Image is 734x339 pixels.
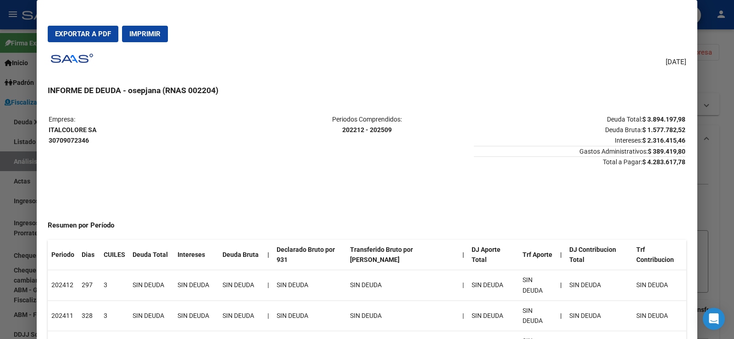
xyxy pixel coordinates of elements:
[174,240,219,270] th: Intereses
[468,270,519,301] td: SIN DEUDA
[49,126,96,144] strong: ITALCOLORE SA 30709072346
[219,270,264,301] td: SIN DEUDA
[261,114,473,135] p: Periodos Comprendidos:
[174,270,219,301] td: SIN DEUDA
[273,270,346,301] td: SIN DEUDA
[519,270,556,301] td: SIN DEUDA
[703,308,725,330] div: Open Intercom Messenger
[100,270,129,301] td: 3
[474,156,685,166] span: Total a Pagar:
[129,300,174,331] td: SIN DEUDA
[468,240,519,270] th: DJ Aporte Total
[642,158,685,166] strong: $ 4.283.617,78
[346,240,459,270] th: Transferido Bruto por [PERSON_NAME]
[556,240,566,270] th: |
[346,270,459,301] td: SIN DEUDA
[48,240,78,270] th: Periodo
[633,240,686,270] th: Trf Contribucion
[566,240,633,270] th: DJ Contribucion Total
[519,300,556,331] td: SIN DEUDA
[78,300,100,331] td: 328
[556,270,566,301] th: |
[49,114,260,145] p: Empresa:
[642,126,685,133] strong: $ 1.577.782,52
[342,126,392,133] strong: 202212 - 202509
[633,300,686,331] td: SIN DEUDA
[129,240,174,270] th: Deuda Total
[264,300,273,331] td: |
[459,270,468,301] td: |
[78,240,100,270] th: Dias
[48,300,78,331] td: 202411
[273,300,346,331] td: SIN DEUDA
[633,270,686,301] td: SIN DEUDA
[174,300,219,331] td: SIN DEUDA
[48,270,78,301] td: 202412
[556,300,566,331] th: |
[459,300,468,331] td: |
[468,300,519,331] td: SIN DEUDA
[459,240,468,270] th: |
[273,240,346,270] th: Declarado Bruto por 931
[219,240,264,270] th: Deuda Bruta
[48,220,686,231] h4: Resumen por Período
[48,26,118,42] button: Exportar a PDF
[666,57,686,67] span: [DATE]
[474,146,685,155] span: Gastos Administrativos:
[519,240,556,270] th: Trf Aporte
[642,116,685,123] strong: $ 3.894.197,98
[100,240,129,270] th: CUILES
[648,148,685,155] strong: $ 389.419,80
[474,114,685,145] p: Deuda Total: Deuda Bruta: Intereses:
[55,30,111,38] span: Exportar a PDF
[48,84,686,96] h3: INFORME DE DEUDA - osepjana (RNAS 002204)
[264,270,273,301] td: |
[642,137,685,144] strong: $ 2.316.415,46
[566,270,633,301] td: SIN DEUDA
[566,300,633,331] td: SIN DEUDA
[129,270,174,301] td: SIN DEUDA
[346,300,459,331] td: SIN DEUDA
[129,30,161,38] span: Imprimir
[264,240,273,270] th: |
[122,26,168,42] button: Imprimir
[100,300,129,331] td: 3
[219,300,264,331] td: SIN DEUDA
[78,270,100,301] td: 297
